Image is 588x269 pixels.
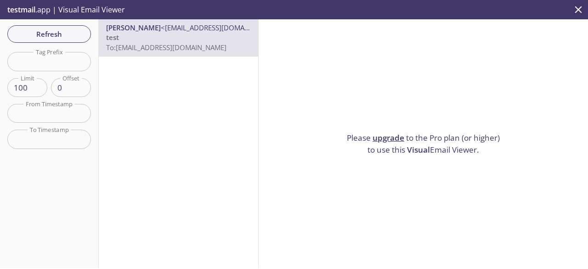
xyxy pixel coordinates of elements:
[161,23,280,32] span: <[EMAIL_ADDRESS][DOMAIN_NAME]>
[373,132,404,143] a: upgrade
[106,23,161,32] span: [PERSON_NAME]
[343,132,504,155] p: Please to the Pro plan (or higher) to use this Email Viewer.
[7,25,91,43] button: Refresh
[99,19,258,56] div: [PERSON_NAME]<[EMAIL_ADDRESS][DOMAIN_NAME]>testTo:[EMAIL_ADDRESS][DOMAIN_NAME]
[106,43,226,52] span: To: [EMAIL_ADDRESS][DOMAIN_NAME]
[407,144,430,155] span: Visual
[7,5,35,15] span: testmail
[15,28,84,40] span: Refresh
[99,19,258,57] nav: emails
[106,33,119,42] span: test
